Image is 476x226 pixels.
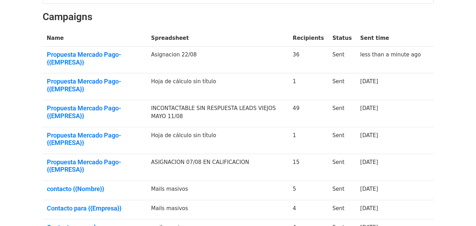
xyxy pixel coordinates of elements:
[147,181,289,200] td: Mails masivos
[289,181,328,200] td: 5
[47,185,143,193] a: contacto {{Nombre}}
[328,200,356,219] td: Sent
[328,100,356,127] td: Sent
[356,30,425,47] th: Sent time
[360,205,378,212] a: [DATE]
[147,100,289,127] td: INCONTACTABLE SIN RESPUESTA LEADS VIEJOS MAYO 11/08
[289,30,328,47] th: Recipients
[360,159,378,165] a: [DATE]
[360,51,421,58] a: less than a minute ago
[328,73,356,100] td: Sent
[43,30,147,47] th: Name
[47,78,143,93] a: Propuesta Mercado Pago- {{EMPRESA}}
[328,127,356,154] td: Sent
[289,47,328,73] td: 36
[360,78,378,85] a: [DATE]
[47,158,143,173] a: Propuesta Mercado Pago- {{EMPRESA}}
[289,100,328,127] td: 49
[147,30,289,47] th: Spreadsheet
[360,105,378,111] a: [DATE]
[147,73,289,100] td: Hoja de cálculo sin título
[328,181,356,200] td: Sent
[147,200,289,219] td: Mails masivos
[441,192,476,226] iframe: Chat Widget
[147,47,289,73] td: Asignacion 22/08
[47,104,143,120] a: Propuesta Mercado Pago- {{EMPRESA}}
[47,132,143,147] a: Propuesta Mercado Pago- {{EMPRESA}}
[328,47,356,73] td: Sent
[47,51,143,66] a: Propuesta Mercado Pago- {{EMPRESA}}
[328,154,356,181] td: Sent
[47,204,143,212] a: Contacto para {{Empresa}}
[289,127,328,154] td: 1
[328,30,356,47] th: Status
[147,127,289,154] td: Hoja de cálculo sin título
[43,11,434,23] h2: Campaigns
[441,192,476,226] div: Widget de chat
[147,154,289,181] td: ASIGNACION 07/08 EN CALIFICACION
[289,73,328,100] td: 1
[360,186,378,192] a: [DATE]
[289,200,328,219] td: 4
[360,132,378,139] a: [DATE]
[289,154,328,181] td: 15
